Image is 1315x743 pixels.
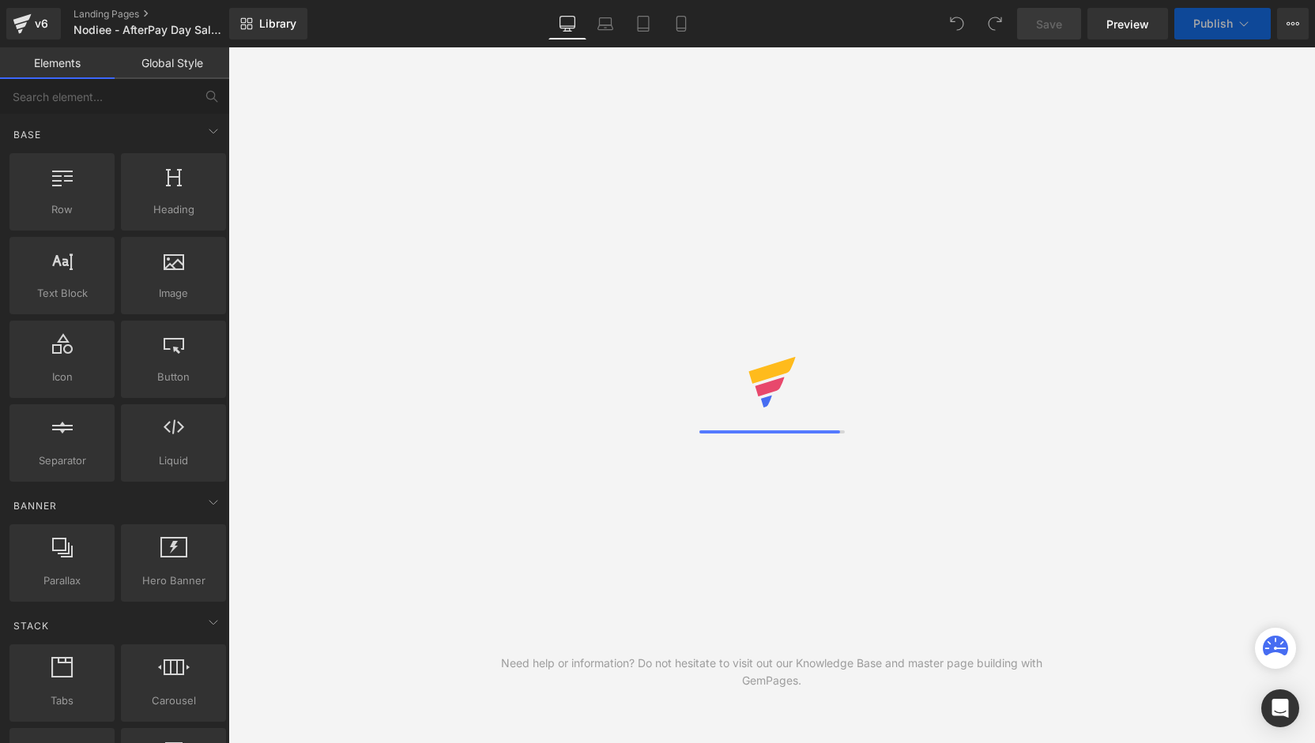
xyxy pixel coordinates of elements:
div: Open Intercom Messenger [1261,689,1299,727]
span: Publish [1193,17,1233,30]
a: Tablet [624,8,662,39]
a: Preview [1087,8,1168,39]
span: Row [14,201,110,218]
span: Base [12,127,43,142]
span: Icon [14,369,110,385]
span: Separator [14,452,110,469]
span: Nodiee - AfterPay Day Sale 2025 [73,24,225,36]
span: Tabs [14,692,110,709]
span: Image [126,285,221,302]
a: Landing Pages [73,8,255,21]
span: Hero Banner [126,572,221,589]
span: Button [126,369,221,385]
div: Need help or information? Do not hesitate to visit out our Knowledge Base and master page buildin... [500,655,1044,689]
button: More [1277,8,1309,39]
div: v6 [32,13,51,34]
span: Carousel [126,692,221,709]
span: Parallax [14,572,110,589]
span: Stack [12,618,51,633]
button: Publish [1174,8,1271,39]
a: Global Style [115,47,229,79]
a: Mobile [662,8,700,39]
span: Preview [1106,16,1149,32]
span: Liquid [126,452,221,469]
span: Save [1036,16,1062,32]
button: Undo [941,8,973,39]
a: Laptop [586,8,624,39]
a: New Library [229,8,307,39]
span: Heading [126,201,221,218]
span: Text Block [14,285,110,302]
button: Redo [979,8,1011,39]
span: Banner [12,498,58,513]
a: v6 [6,8,61,39]
span: Library [259,17,296,31]
a: Desktop [548,8,586,39]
